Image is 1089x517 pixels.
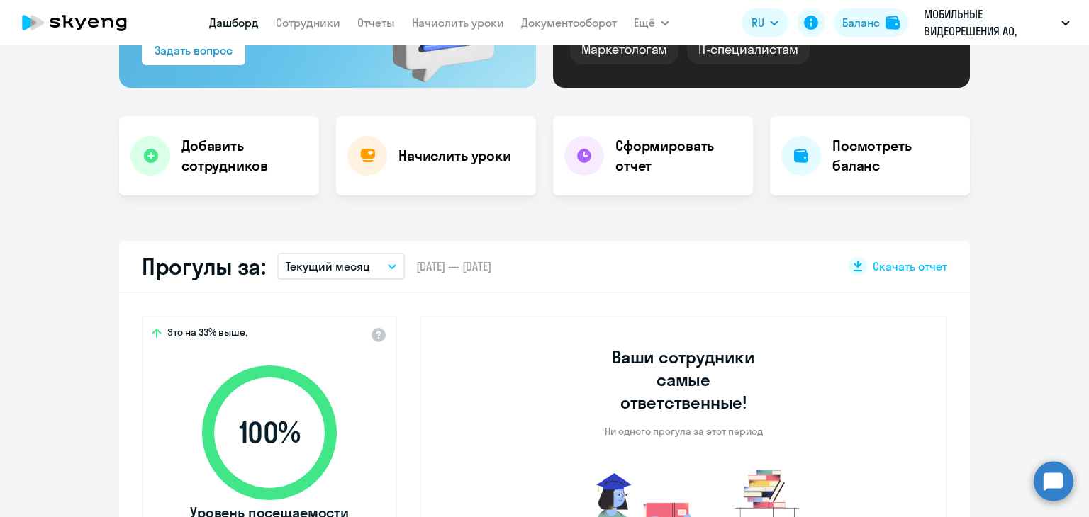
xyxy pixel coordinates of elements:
[634,14,655,31] span: Ещё
[167,326,247,343] span: Это на 33% выше,
[917,6,1077,40] button: МОБИЛЬНЫЕ ВИДЕОРЕШЕНИЯ АО, МОБИЛЬНЫЕ ВИДЕОРЕШЕНИЯ, АО
[276,16,340,30] a: Сотрудники
[357,16,395,30] a: Отчеты
[842,14,880,31] div: Баланс
[834,8,908,37] button: Балансbalance
[886,16,900,30] img: balance
[142,252,266,280] h2: Прогулы за:
[687,35,809,64] div: IT-специалистам
[155,42,233,59] div: Задать вопрос
[398,146,511,166] h4: Начислить уроки
[209,16,259,30] a: Дашборд
[924,6,1056,40] p: МОБИЛЬНЫЕ ВИДЕОРЕШЕНИЯ АО, МОБИЛЬНЫЕ ВИДЕОРЕШЕНИЯ, АО
[593,346,775,414] h3: Ваши сотрудники самые ответственные!
[605,425,763,438] p: Ни одного прогула за этот период
[873,258,947,274] span: Скачать отчет
[742,8,788,37] button: RU
[142,37,245,65] button: Задать вопрос
[412,16,504,30] a: Начислить уроки
[277,253,405,280] button: Текущий месяц
[286,258,370,275] p: Текущий месяц
[615,136,742,176] h4: Сформировать отчет
[832,136,959,176] h4: Посмотреть баланс
[181,136,308,176] h4: Добавить сотрудников
[752,14,764,31] span: RU
[521,16,617,30] a: Документооборот
[634,8,669,37] button: Ещё
[188,416,351,450] span: 100 %
[570,35,678,64] div: Маркетологам
[416,258,491,274] span: [DATE] — [DATE]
